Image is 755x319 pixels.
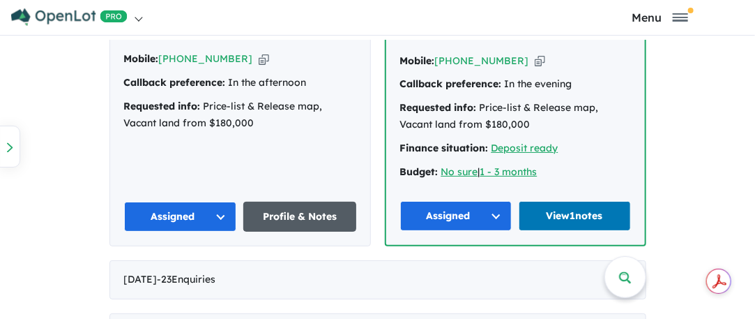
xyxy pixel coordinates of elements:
a: [PHONE_NUMBER] [435,54,529,67]
strong: Finance situation: [400,142,489,154]
a: Deposit ready [491,142,558,154]
a: [PHONE_NUMBER] [159,52,253,65]
a: 1 - 3 months [480,165,537,178]
div: Price-list & Release map, Vacant land from $180,000 [124,98,356,132]
a: View1notes [519,201,631,231]
div: | [400,164,631,181]
strong: Budget: [400,165,438,178]
button: Copy [535,54,545,68]
strong: Callback preference: [124,76,226,89]
span: - 23 Enquir ies [158,273,216,285]
div: [DATE] [109,260,646,299]
strong: Mobile: [400,54,435,67]
button: Toggle navigation [568,10,752,24]
strong: Callback preference: [400,77,502,90]
div: Price-list & Release map, Vacant land from $180,000 [400,100,631,133]
strong: Requested info: [124,100,201,112]
strong: Requested info: [400,101,477,114]
button: Assigned [400,201,512,231]
strong: Mobile: [124,52,159,65]
button: Assigned [124,202,237,232]
img: Openlot PRO Logo White [11,8,128,26]
div: In the evening [400,76,631,93]
a: No sure [441,165,478,178]
div: In the afternoon [124,75,356,91]
button: Copy [259,52,269,66]
a: Profile & Notes [243,202,356,232]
